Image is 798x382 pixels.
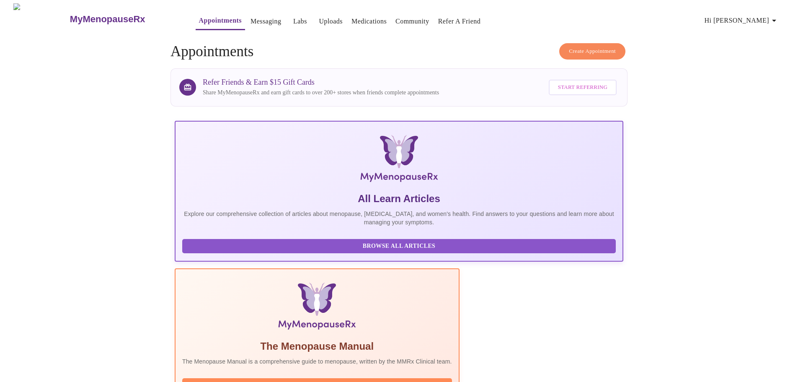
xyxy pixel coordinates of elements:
a: Refer a Friend [438,16,481,27]
a: Appointments [199,15,242,26]
button: Labs [287,13,313,30]
h3: Refer Friends & Earn $15 Gift Cards [203,78,439,87]
button: Hi [PERSON_NAME] [701,12,783,29]
button: Messaging [247,13,284,30]
a: Uploads [319,16,343,27]
img: MyMenopauseRx Logo [250,135,548,185]
button: Refer a Friend [435,13,484,30]
a: Start Referring [547,75,619,99]
a: Messaging [251,16,281,27]
img: MyMenopauseRx Logo [13,3,69,35]
a: Medications [351,16,387,27]
p: Share MyMenopauseRx and earn gift cards to over 200+ stores when friends complete appointments [203,88,439,97]
a: Browse All Articles [182,242,618,249]
button: Browse All Articles [182,239,616,254]
a: Community [395,16,429,27]
span: Start Referring [558,83,607,92]
a: MyMenopauseRx [69,5,178,34]
p: The Menopause Manual is a comprehensive guide to menopause, written by the MMRx Clinical team. [182,357,452,366]
h5: All Learn Articles [182,192,616,205]
button: Medications [348,13,390,30]
button: Uploads [315,13,346,30]
span: Create Appointment [569,47,616,56]
h3: MyMenopauseRx [70,14,145,25]
h4: Appointments [170,43,628,60]
span: Browse All Articles [191,241,607,252]
button: Community [392,13,433,30]
p: Explore our comprehensive collection of articles about menopause, [MEDICAL_DATA], and women's hea... [182,210,616,226]
h5: The Menopause Manual [182,340,452,353]
a: Labs [293,16,307,27]
button: Create Appointment [559,43,625,60]
button: Appointments [196,12,245,30]
img: Menopause Manual [225,283,409,333]
button: Start Referring [549,80,617,95]
span: Hi [PERSON_NAME] [705,15,779,26]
